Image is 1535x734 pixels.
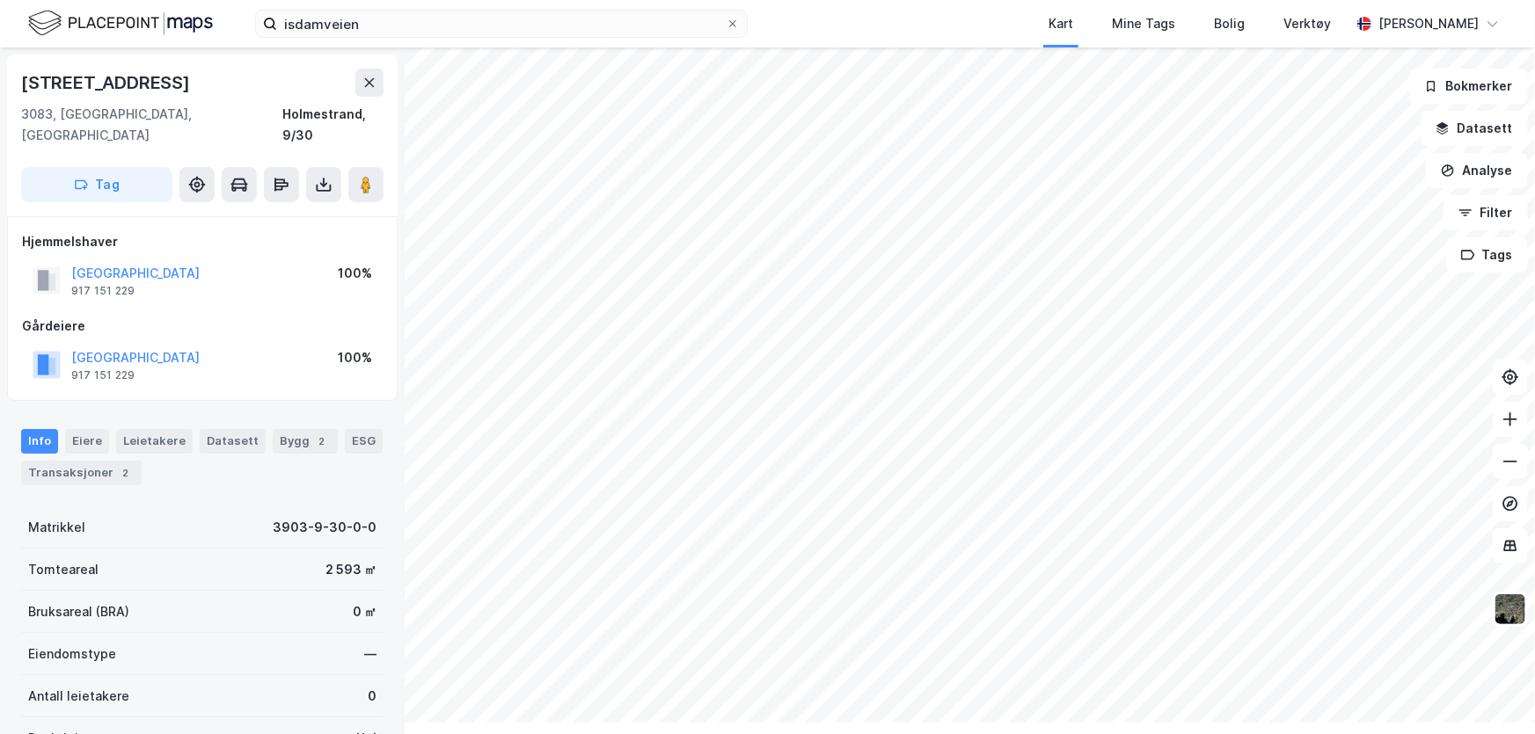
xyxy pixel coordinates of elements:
[1378,13,1479,34] div: [PERSON_NAME]
[22,316,383,337] div: Gårdeiere
[1214,13,1245,34] div: Bolig
[1447,650,1535,734] iframe: Chat Widget
[28,686,129,707] div: Antall leietakere
[21,69,194,97] div: [STREET_ADDRESS]
[117,464,135,482] div: 2
[313,432,331,450] div: 2
[200,429,266,454] div: Datasett
[1409,69,1528,104] button: Bokmerker
[21,429,58,454] div: Info
[353,601,376,622] div: 0 ㎡
[71,368,135,382] div: 917 151 229
[22,231,383,252] div: Hjemmelshaver
[28,517,85,538] div: Matrikkel
[338,347,372,368] div: 100%
[282,104,384,146] div: Holmestrand, 9/30
[273,517,376,538] div: 3903-9-30-0-0
[1446,237,1528,273] button: Tags
[277,11,726,37] input: Søk på adresse, matrikkel, gårdeiere, leietakere eller personer
[21,461,142,485] div: Transaksjoner
[28,601,129,622] div: Bruksareal (BRA)
[325,559,376,580] div: 2 593 ㎡
[1112,13,1175,34] div: Mine Tags
[116,429,193,454] div: Leietakere
[364,643,376,665] div: —
[28,8,213,39] img: logo.f888ab2527a4732fd821a326f86c7f29.svg
[368,686,376,707] div: 0
[28,643,116,665] div: Eiendomstype
[1049,13,1073,34] div: Kart
[28,559,99,580] div: Tomteareal
[345,429,383,454] div: ESG
[1447,650,1535,734] div: Kontrollprogram for chat
[21,167,172,202] button: Tag
[65,429,109,454] div: Eiere
[71,284,135,298] div: 917 151 229
[21,104,282,146] div: 3083, [GEOGRAPHIC_DATA], [GEOGRAPHIC_DATA]
[1426,153,1528,188] button: Analyse
[273,429,338,454] div: Bygg
[1494,592,1527,626] img: 9k=
[1421,111,1528,146] button: Datasett
[1283,13,1331,34] div: Verktøy
[1444,195,1528,230] button: Filter
[338,263,372,284] div: 100%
